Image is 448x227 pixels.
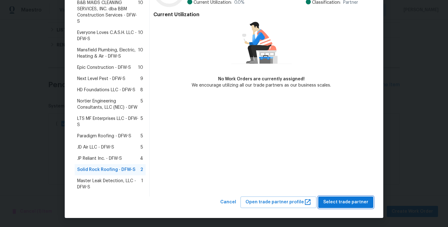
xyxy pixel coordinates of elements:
[141,133,143,139] span: 5
[77,144,114,150] span: JD Air LLC - DFW-S
[240,196,316,208] button: Open trade partner profile
[77,98,141,111] span: Nortier Engineering Consultants, LLC (NEC) - DFW
[141,116,143,128] span: 5
[140,76,143,82] span: 9
[140,155,143,162] span: 4
[77,167,135,173] span: Solid Rock Roofing - DFW-S
[77,76,125,82] span: Next Level Pest - DFW-S
[77,87,135,93] span: HD Foundations LLC - DFW-S
[77,47,138,59] span: Mansfield Plumbing, Electric, Heating & Air - DFW-S
[218,196,239,208] button: Cancel
[141,144,143,150] span: 5
[192,82,331,88] div: We encourage utilizing all our trade partners as our business scales.
[318,196,373,208] button: Select trade partner
[138,30,143,42] span: 10
[245,198,311,206] span: Open trade partner profile
[153,12,370,18] h4: Current Utilization
[140,87,143,93] span: 8
[77,155,122,162] span: JP Reliant Inc. - DFW-S
[141,98,143,111] span: 5
[77,64,131,71] span: Epic Construction - DFW-S
[192,76,331,82] div: No Work Orders are currently assigned!
[77,116,141,128] span: LTS MF Enterprises LLC - DFW-S
[77,30,138,42] span: Everyone Loves C.A.S.H. LLC - DFW-S
[323,198,368,206] span: Select trade partner
[138,64,143,71] span: 10
[77,133,131,139] span: Paradigm Roofing - DFW-S
[220,198,236,206] span: Cancel
[141,178,143,190] span: 1
[140,167,143,173] span: 2
[138,47,143,59] span: 10
[77,178,141,190] span: Master Leak Detection, LLC - DFW-S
